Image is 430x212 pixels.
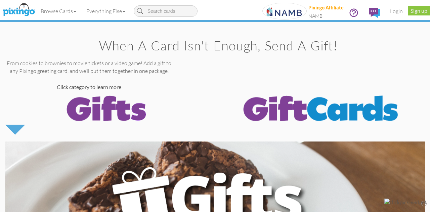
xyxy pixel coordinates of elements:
strong: Click category to learn more [57,84,121,90]
a: Sign up [408,6,430,15]
img: pixingo logo [1,2,37,18]
a: Login [385,3,408,19]
img: gifts-toggle.png [5,91,207,125]
img: comments.svg [369,8,380,18]
input: Search cards [134,5,198,17]
p: From cookies to brownies to movie tickets or a video game! Add a gift to any Pixingo greeting car... [5,59,173,75]
a: Browse Cards [36,3,81,19]
div: NAMB [308,13,344,20]
h1: When a Card isn't enough, send a gift! [12,39,425,53]
a: Everything Else [81,3,130,19]
div: Pixingo Affiliate [308,4,344,11]
img: gift-cards-toggle2.png [220,91,422,125]
img: 20250613-165939-9d30799bdb56-250.png [262,3,307,19]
